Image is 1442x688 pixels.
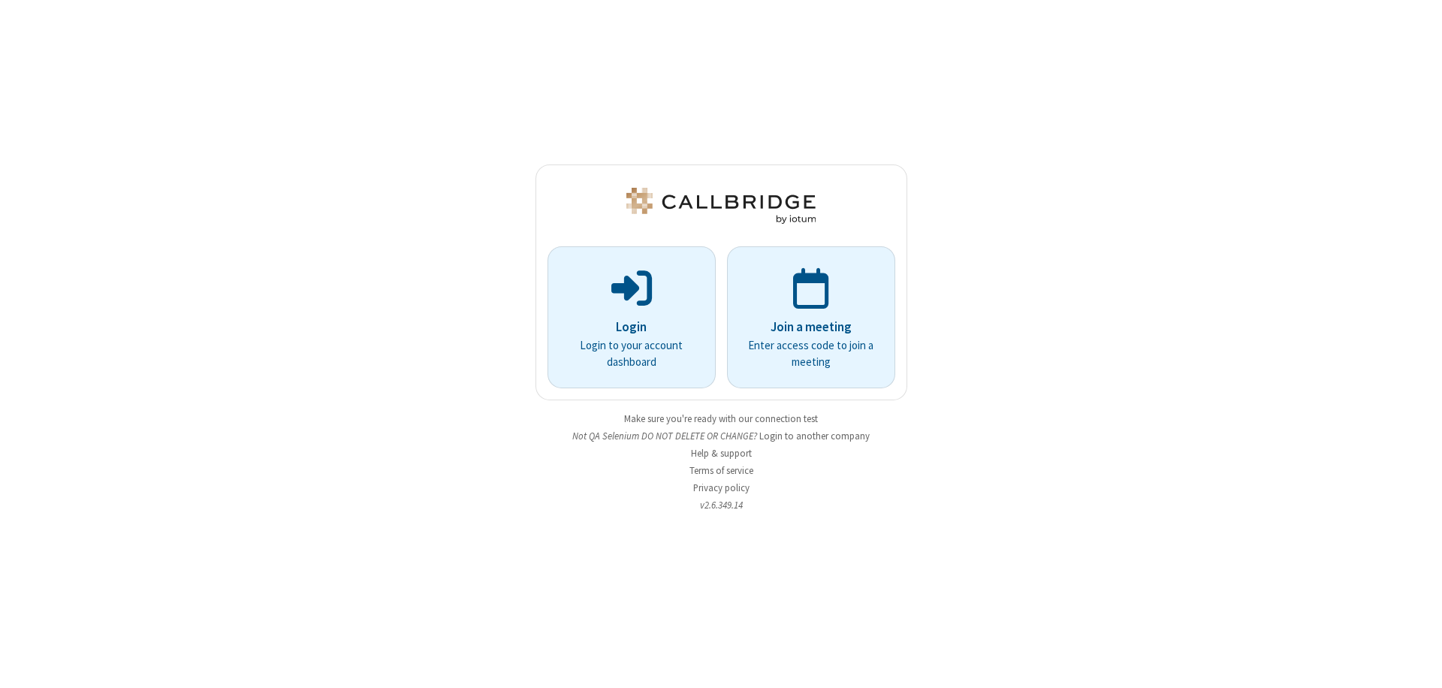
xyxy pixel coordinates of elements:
[748,336,874,370] p: Enter access code to join a meeting
[748,318,874,337] p: Join a meeting
[727,246,895,388] a: Join a meetingEnter access code to join a meeting
[535,498,907,512] li: v2.6.349.14
[548,246,716,388] button: LoginLogin to your account dashboard
[624,412,818,425] a: Make sure you're ready with our connection test
[691,447,752,460] a: Help & support
[535,429,907,443] li: Not QA Selenium DO NOT DELETE OR CHANGE?
[759,429,870,443] button: Login to another company
[623,188,819,224] img: QA Selenium DO NOT DELETE OR CHANGE
[689,464,753,477] a: Terms of service
[569,318,695,337] p: Login
[569,336,695,370] p: Login to your account dashboard
[693,481,750,494] a: Privacy policy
